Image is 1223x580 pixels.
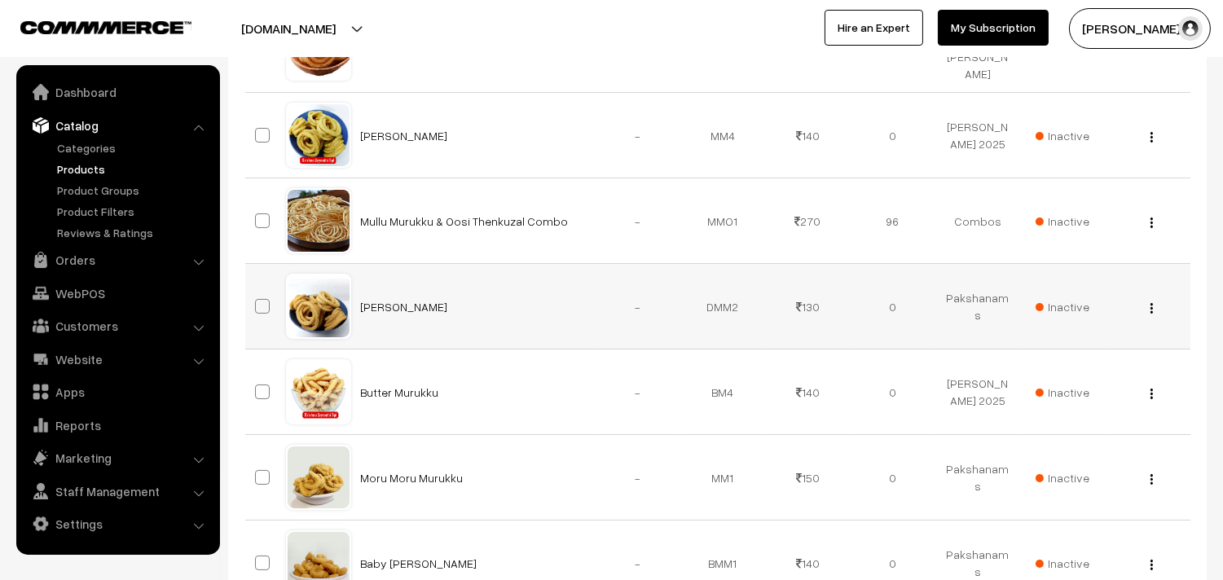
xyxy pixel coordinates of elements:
[361,300,448,314] a: [PERSON_NAME]
[20,509,214,538] a: Settings
[1150,303,1153,314] img: Menu
[361,556,477,570] a: Baby [PERSON_NAME]
[20,443,214,472] a: Marketing
[935,178,1020,264] td: Combos
[1036,127,1089,144] span: Inactive
[765,435,850,521] td: 150
[20,345,214,374] a: Website
[1036,213,1089,230] span: Inactive
[20,477,214,506] a: Staff Management
[596,93,680,178] td: -
[53,203,214,220] a: Product Filters
[680,435,765,521] td: MM1
[20,16,163,36] a: COMMMERCE
[53,182,214,199] a: Product Groups
[1036,555,1089,572] span: Inactive
[1150,132,1153,143] img: Menu
[1069,8,1211,49] button: [PERSON_NAME] s…
[596,178,680,264] td: -
[680,264,765,349] td: DMM2
[1150,389,1153,399] img: Menu
[53,224,214,241] a: Reviews & Ratings
[938,10,1049,46] a: My Subscription
[935,435,1020,521] td: Pakshanams
[596,435,680,521] td: -
[825,10,923,46] a: Hire an Expert
[935,264,1020,349] td: Pakshanams
[596,349,680,435] td: -
[935,349,1020,435] td: [PERSON_NAME] 2025
[935,93,1020,178] td: [PERSON_NAME] 2025
[1036,384,1089,401] span: Inactive
[20,111,214,140] a: Catalog
[596,264,680,349] td: -
[1150,217,1153,228] img: Menu
[20,311,214,341] a: Customers
[20,279,214,308] a: WebPOS
[1178,16,1203,41] img: user
[20,377,214,406] a: Apps
[850,435,935,521] td: 0
[53,139,214,156] a: Categories
[1036,298,1089,315] span: Inactive
[680,178,765,264] td: MMO1
[1150,560,1153,570] img: Menu
[361,214,569,228] a: Mullu Murukku & Oosi Thenkuzal Combo
[184,8,393,49] button: [DOMAIN_NAME]
[850,349,935,435] td: 0
[361,471,464,485] a: Moru Moru Murukku
[20,245,214,275] a: Orders
[850,93,935,178] td: 0
[1150,474,1153,485] img: Menu
[20,411,214,440] a: Reports
[680,349,765,435] td: BM4
[765,264,850,349] td: 130
[765,349,850,435] td: 140
[680,93,765,178] td: MM4
[850,264,935,349] td: 0
[1036,469,1089,486] span: Inactive
[361,385,439,399] a: Butter Murukku
[53,160,214,178] a: Products
[765,178,850,264] td: 270
[361,129,448,143] a: [PERSON_NAME]
[20,21,191,33] img: COMMMERCE
[765,93,850,178] td: 140
[850,178,935,264] td: 96
[20,77,214,107] a: Dashboard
